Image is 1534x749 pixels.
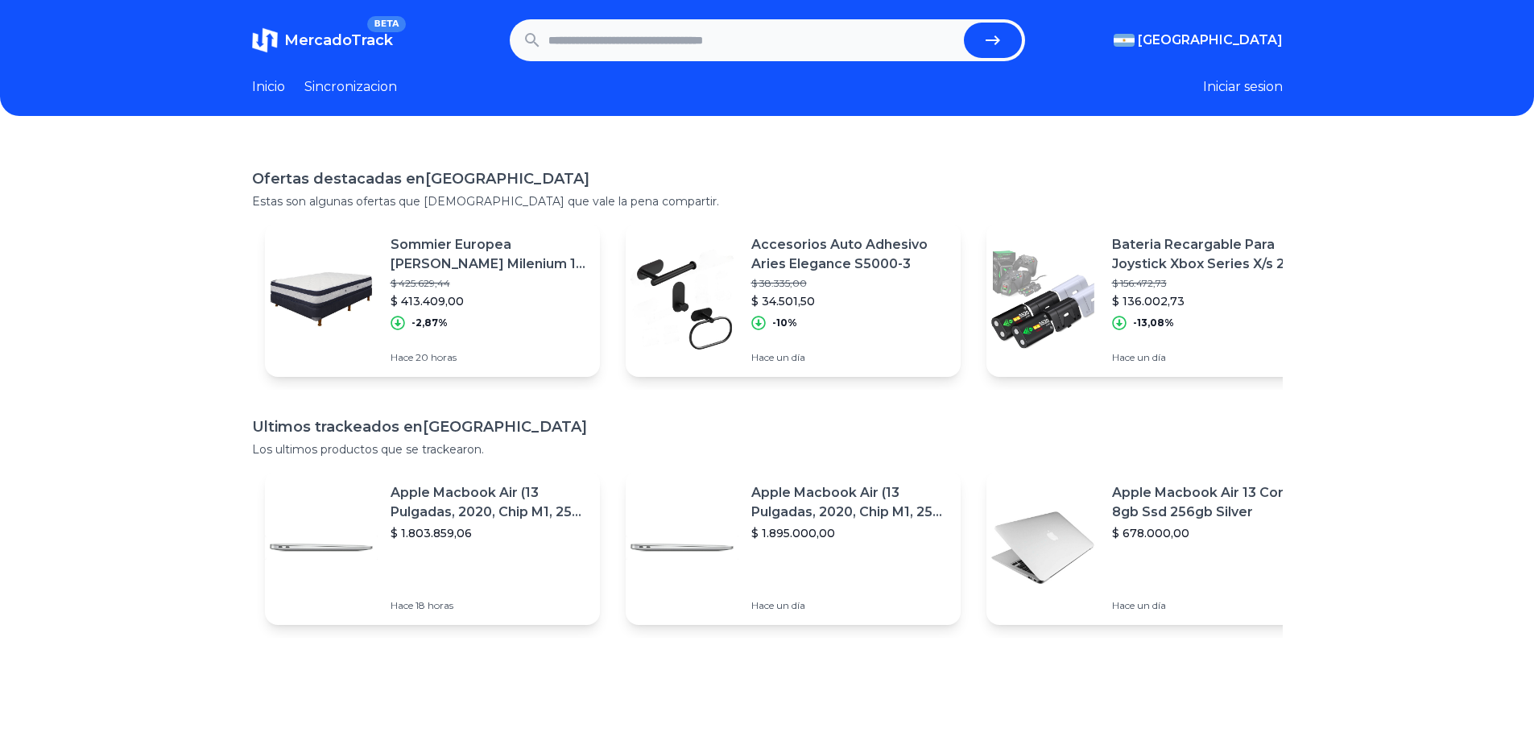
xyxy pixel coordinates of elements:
[1112,483,1309,522] p: Apple Macbook Air 13 Core I5 8gb Ssd 256gb Silver
[751,235,948,274] p: Accesorios Auto Adhesivo Aries Elegance S5000-3
[1138,31,1283,50] span: [GEOGRAPHIC_DATA]
[391,599,587,612] p: Hace 18 horas
[751,277,948,290] p: $ 38.335,00
[1133,317,1174,329] p: -13,08%
[252,441,1283,457] p: Los ultimos productos que se trackearon.
[751,599,948,612] p: Hace un día
[1112,277,1309,290] p: $ 156.472,73
[751,293,948,309] p: $ 34.501,50
[1112,525,1309,541] p: $ 678.000,00
[1112,293,1309,309] p: $ 136.002,73
[367,16,405,32] span: BETA
[391,525,587,541] p: $ 1.803.859,06
[1112,351,1309,364] p: Hace un día
[626,222,961,377] a: Featured imageAccesorios Auto Adhesivo Aries Elegance S5000-3$ 38.335,00$ 34.501,50-10%Hace un día
[986,491,1099,604] img: Featured image
[304,77,397,97] a: Sincronizacion
[751,351,948,364] p: Hace un día
[986,243,1099,356] img: Featured image
[252,168,1283,190] h1: Ofertas destacadas en [GEOGRAPHIC_DATA]
[751,483,948,522] p: Apple Macbook Air (13 Pulgadas, 2020, Chip M1, 256 Gb De Ssd, 8 Gb De Ram) - Plata
[391,235,587,274] p: Sommier Europea [PERSON_NAME] Milenium 1 1/2 Plaza De 190cmx90cm
[986,470,1321,625] a: Featured imageApple Macbook Air 13 Core I5 8gb Ssd 256gb Silver$ 678.000,00Hace un día
[252,27,393,53] a: MercadoTrackBETA
[284,31,393,49] span: MercadoTrack
[772,317,797,329] p: -10%
[1114,31,1283,50] button: [GEOGRAPHIC_DATA]
[391,293,587,309] p: $ 413.409,00
[626,491,738,604] img: Featured image
[391,483,587,522] p: Apple Macbook Air (13 Pulgadas, 2020, Chip M1, 256 Gb De Ssd, 8 Gb De Ram) - Plata
[265,222,600,377] a: Featured imageSommier Europea [PERSON_NAME] Milenium 1 1/2 Plaza De 190cmx90cm$ 425.629,44$ 413.4...
[411,317,448,329] p: -2,87%
[265,243,378,356] img: Featured image
[751,525,948,541] p: $ 1.895.000,00
[265,491,378,604] img: Featured image
[626,243,738,356] img: Featured image
[265,470,600,625] a: Featured imageApple Macbook Air (13 Pulgadas, 2020, Chip M1, 256 Gb De Ssd, 8 Gb De Ram) - Plata$...
[391,277,587,290] p: $ 425.629,44
[252,416,1283,438] h1: Ultimos trackeados en [GEOGRAPHIC_DATA]
[1112,599,1309,612] p: Hace un día
[986,222,1321,377] a: Featured imageBateria Recargable Para Joystick Xbox Series X/s 2pcs S/base$ 156.472,73$ 136.002,7...
[626,470,961,625] a: Featured imageApple Macbook Air (13 Pulgadas, 2020, Chip M1, 256 Gb De Ssd, 8 Gb De Ram) - Plata$...
[252,77,285,97] a: Inicio
[1203,77,1283,97] button: Iniciar sesion
[1114,34,1135,47] img: Argentina
[391,351,587,364] p: Hace 20 horas
[1112,235,1309,274] p: Bateria Recargable Para Joystick Xbox Series X/s 2pcs S/base
[252,193,1283,209] p: Estas son algunas ofertas que [DEMOGRAPHIC_DATA] que vale la pena compartir.
[252,27,278,53] img: MercadoTrack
